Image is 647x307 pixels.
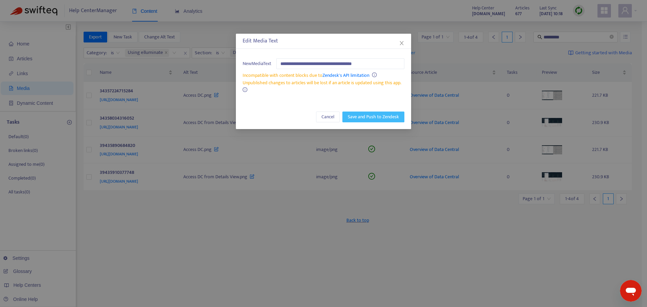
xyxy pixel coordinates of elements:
[243,37,404,45] div: Edit Media Text
[321,113,334,121] span: Cancel
[316,112,340,122] button: Cancel
[620,280,642,302] iframe: Button to launch messaging window
[342,112,404,122] button: Save and Push to Zendesk
[243,71,369,79] span: Incompatible with content blocks due to
[372,72,377,77] span: info-circle
[322,71,369,79] a: Zendesk's API limitation
[399,40,404,46] span: close
[243,87,247,92] span: info-circle
[398,39,405,47] button: Close
[243,79,401,87] span: Unpublished changes to articles will be lost if an article is updated using this app.
[348,113,399,121] span: Save and Push to Zendesk
[243,60,271,67] span: New Media Text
